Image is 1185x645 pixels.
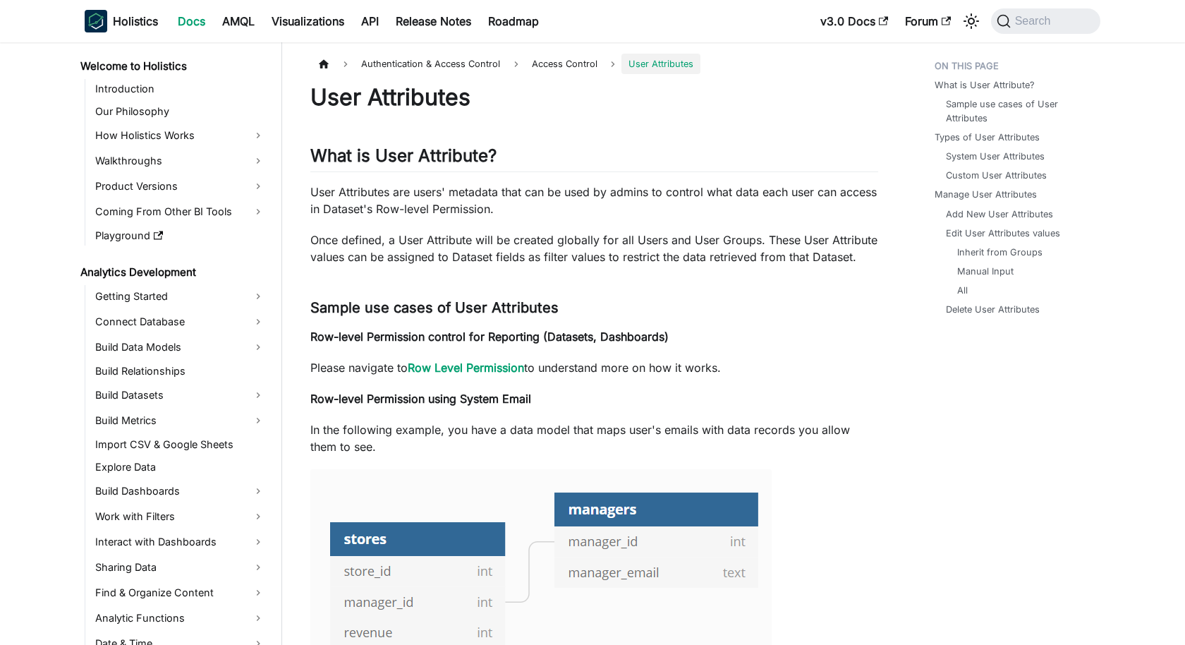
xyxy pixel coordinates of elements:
h1: User Attributes [310,83,878,111]
a: Playground [91,226,269,246]
p: User Attributes are users' metadata that can be used by admins to control what data each user can... [310,183,878,217]
a: API [353,10,387,32]
a: All [957,284,968,297]
a: Our Philosophy [91,102,269,121]
h2: What is User Attribute? [310,145,878,172]
a: Custom User Attributes [946,169,1047,182]
strong: Row-level Permission using System Email [310,392,531,406]
a: How Holistics Works [91,124,269,147]
span: User Attributes [621,54,700,74]
button: Switch between dark and light mode (currently system mode) [960,10,983,32]
p: In the following example, you have a data model that maps user's emails with data records you all... [310,421,878,455]
a: Add New User Attributes [946,207,1053,221]
a: Import CSV & Google Sheets [91,435,269,454]
a: Home page [310,54,337,74]
a: Analytics Development [76,263,269,282]
a: v3.0 Docs [812,10,897,32]
nav: Breadcrumbs [310,54,878,74]
a: Types of User Attributes [935,131,1040,144]
a: Edit User Attributes values [946,227,1060,240]
strong: Row-level Permission control for Reporting (Datasets, Dashboards) [310,330,669,344]
a: HolisticsHolisticsHolistics [85,10,158,32]
a: Analytic Functions [91,607,269,629]
a: Build Metrics [91,409,269,432]
a: Work with Filters [91,505,269,528]
a: Release Notes [387,10,480,32]
img: Holistics [85,10,107,32]
a: Getting Started [91,285,269,308]
p: Please navigate to to understand more on how it works. [310,359,878,376]
span: Access Control [532,59,597,69]
a: Explore Data [91,457,269,477]
nav: Docs sidebar [71,42,282,645]
a: Roadmap [480,10,547,32]
a: AMQL [214,10,263,32]
a: Walkthroughs [91,150,269,172]
a: Find & Organize Content [91,581,269,604]
span: Authentication & Access Control [354,54,507,74]
a: Build Data Models [91,336,269,358]
a: Sample use cases of User Attributes [946,97,1086,124]
a: Delete User Attributes [946,303,1040,316]
a: Sharing Data [91,556,269,579]
a: Row Level Permission [408,361,524,375]
a: Build Relationships [91,361,269,381]
a: Manage User Attributes [935,188,1037,201]
a: Welcome to Holistics [76,56,269,76]
a: Docs [169,10,214,32]
p: Once defined, a User Attribute will be created globally for all Users and User Groups. These User... [310,231,878,265]
a: Product Versions [91,175,269,198]
a: What is User Attribute? [935,78,1035,92]
a: Forum [897,10,959,32]
b: Holistics [113,13,158,30]
a: Build Datasets [91,384,269,406]
a: Inherit from Groups [957,246,1043,259]
a: Introduction [91,79,269,99]
a: Coming From Other BI Tools [91,200,269,223]
a: Interact with Dashboards [91,531,269,553]
h3: Sample use cases of User Attributes [310,299,878,317]
a: Visualizations [263,10,353,32]
a: System User Attributes [946,150,1045,163]
a: Build Dashboards [91,480,269,502]
a: Access Control [525,54,604,74]
a: Manual Input [957,265,1014,278]
a: Connect Database [91,311,269,333]
button: Search (Command+K) [991,8,1100,34]
span: Search [1011,15,1059,28]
